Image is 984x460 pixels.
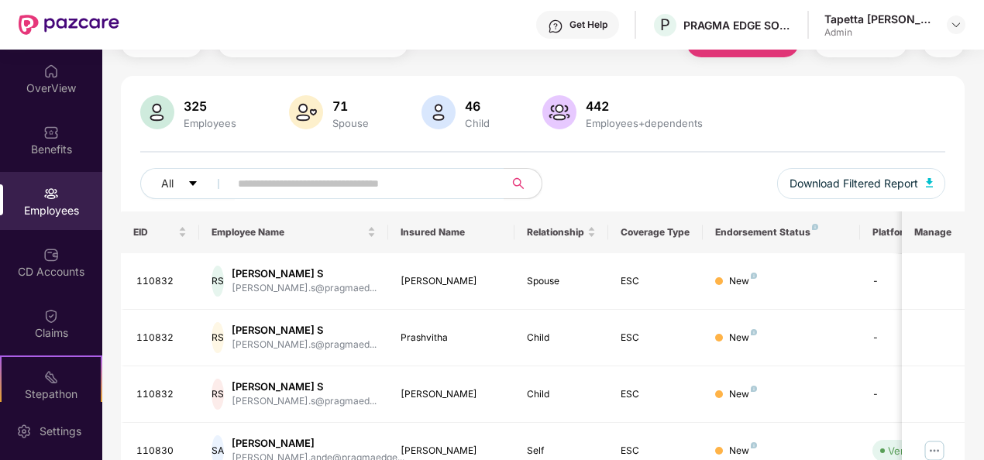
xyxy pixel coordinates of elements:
[401,331,502,345] div: Prashvitha
[133,226,176,239] span: EID
[729,331,757,345] div: New
[527,444,597,458] div: Self
[504,168,542,199] button: search
[902,211,965,253] th: Manage
[462,98,493,114] div: 46
[729,274,757,289] div: New
[212,266,224,297] div: RS
[583,98,706,114] div: 442
[232,338,377,352] div: [PERSON_NAME].s@pragmaed...
[136,444,188,458] div: 110830
[514,211,609,253] th: Relationship
[950,19,962,31] img: svg+xml;base64,PHN2ZyBpZD0iRHJvcGRvd24tMzJ4MzIiIHhtbG5zPSJodHRwOi8vd3d3LnczLm9yZy8yMDAwL3N2ZyIgd2...
[527,387,597,402] div: Child
[621,444,690,458] div: ESC
[232,323,377,338] div: [PERSON_NAME] S
[777,168,946,199] button: Download Filtered Report
[621,274,690,289] div: ESC
[329,117,372,129] div: Spouse
[16,424,32,439] img: svg+xml;base64,PHN2ZyBpZD0iU2V0dGluZy0yMHgyMCIgeG1sbnM9Imh0dHA6Ly93d3cudzMub3JnLzIwMDAvc3ZnIiB3aW...
[136,331,188,345] div: 110832
[181,98,239,114] div: 325
[43,369,59,385] img: svg+xml;base64,PHN2ZyB4bWxucz0iaHR0cDovL3d3dy53My5vcmcvMjAwMC9zdmciIHdpZHRoPSIyMSIgaGVpZ2h0PSIyMC...
[504,177,534,190] span: search
[621,387,690,402] div: ESC
[212,379,224,410] div: RS
[232,436,404,451] div: [PERSON_NAME]
[548,19,563,34] img: svg+xml;base64,PHN2ZyBpZD0iSGVscC0zMngzMiIgeG1sbnM9Imh0dHA6Ly93d3cudzMub3JnLzIwMDAvc3ZnIiB3aWR0aD...
[569,19,607,31] div: Get Help
[683,18,792,33] div: PRAGMA EDGE SOFTWARE SERVICES PRIVATE LIMITED
[188,178,198,191] span: caret-down
[121,211,200,253] th: EID
[583,117,706,129] div: Employees+dependents
[527,331,597,345] div: Child
[751,329,757,335] img: svg+xml;base64,PHN2ZyB4bWxucz0iaHR0cDovL3d3dy53My5vcmcvMjAwMC9zdmciIHdpZHRoPSI4IiBoZWlnaHQ9IjgiIH...
[729,444,757,458] div: New
[19,15,119,35] img: New Pazcare Logo
[43,125,59,140] img: svg+xml;base64,PHN2ZyBpZD0iQmVuZWZpdHMiIHhtbG5zPSJodHRwOi8vd3d3LnczLm9yZy8yMDAwL3N2ZyIgd2lkdGg9Ij...
[812,224,818,230] img: svg+xml;base64,PHN2ZyB4bWxucz0iaHR0cDovL3d3dy53My5vcmcvMjAwMC9zdmciIHdpZHRoPSI4IiBoZWlnaHQ9IjgiIH...
[232,266,377,281] div: [PERSON_NAME] S
[136,274,188,289] div: 110832
[542,95,576,129] img: svg+xml;base64,PHN2ZyB4bWxucz0iaHR0cDovL3d3dy53My5vcmcvMjAwMC9zdmciIHhtbG5zOnhsaW5rPSJodHRwOi8vd3...
[824,26,933,39] div: Admin
[401,274,502,289] div: [PERSON_NAME]
[181,117,239,129] div: Employees
[136,387,188,402] div: 110832
[715,226,848,239] div: Endorsement Status
[790,175,918,192] span: Download Filtered Report
[232,394,377,409] div: [PERSON_NAME].s@pragmaed...
[212,226,364,239] span: Employee Name
[824,12,933,26] div: Tapetta [PERSON_NAME] [PERSON_NAME]
[462,117,493,129] div: Child
[388,211,514,253] th: Insured Name
[232,281,377,296] div: [PERSON_NAME].s@pragmaed...
[199,211,388,253] th: Employee Name
[926,178,934,187] img: svg+xml;base64,PHN2ZyB4bWxucz0iaHR0cDovL3d3dy53My5vcmcvMjAwMC9zdmciIHhtbG5zOnhsaW5rPSJodHRwOi8vd3...
[289,95,323,129] img: svg+xml;base64,PHN2ZyB4bWxucz0iaHR0cDovL3d3dy53My5vcmcvMjAwMC9zdmciIHhtbG5zOnhsaW5rPSJodHRwOi8vd3...
[860,253,970,310] td: -
[729,387,757,402] div: New
[421,95,456,129] img: svg+xml;base64,PHN2ZyB4bWxucz0iaHR0cDovL3d3dy53My5vcmcvMjAwMC9zdmciIHhtbG5zOnhsaW5rPSJodHRwOi8vd3...
[35,424,86,439] div: Settings
[621,331,690,345] div: ESC
[751,273,757,279] img: svg+xml;base64,PHN2ZyB4bWxucz0iaHR0cDovL3d3dy53My5vcmcvMjAwMC9zdmciIHdpZHRoPSI4IiBoZWlnaHQ9IjgiIH...
[329,98,372,114] div: 71
[140,168,235,199] button: Allcaret-down
[43,186,59,201] img: svg+xml;base64,PHN2ZyBpZD0iRW1wbG95ZWVzIiB4bWxucz0iaHR0cDovL3d3dy53My5vcmcvMjAwMC9zdmciIHdpZHRoPS...
[401,387,502,402] div: [PERSON_NAME]
[872,226,958,239] div: Platform Status
[212,322,224,353] div: RS
[161,175,174,192] span: All
[860,366,970,423] td: -
[527,274,597,289] div: Spouse
[43,64,59,79] img: svg+xml;base64,PHN2ZyBpZD0iSG9tZSIgeG1sbnM9Imh0dHA6Ly93d3cudzMub3JnLzIwMDAvc3ZnIiB3aWR0aD0iMjAiIG...
[660,15,670,34] span: P
[43,247,59,263] img: svg+xml;base64,PHN2ZyBpZD0iQ0RfQWNjb3VudHMiIGRhdGEtbmFtZT0iQ0QgQWNjb3VudHMiIHhtbG5zPSJodHRwOi8vd3...
[2,386,101,402] div: Stepathon
[140,95,174,129] img: svg+xml;base64,PHN2ZyB4bWxucz0iaHR0cDovL3d3dy53My5vcmcvMjAwMC9zdmciIHhtbG5zOnhsaW5rPSJodHRwOi8vd3...
[608,211,703,253] th: Coverage Type
[860,310,970,366] td: -
[232,379,377,394] div: [PERSON_NAME] S
[751,386,757,392] img: svg+xml;base64,PHN2ZyB4bWxucz0iaHR0cDovL3d3dy53My5vcmcvMjAwMC9zdmciIHdpZHRoPSI4IiBoZWlnaHQ9IjgiIH...
[43,308,59,324] img: svg+xml;base64,PHN2ZyBpZD0iQ2xhaW0iIHhtbG5zPSJodHRwOi8vd3d3LnczLm9yZy8yMDAwL3N2ZyIgd2lkdGg9IjIwIi...
[751,442,757,448] img: svg+xml;base64,PHN2ZyB4bWxucz0iaHR0cDovL3d3dy53My5vcmcvMjAwMC9zdmciIHdpZHRoPSI4IiBoZWlnaHQ9IjgiIH...
[888,443,925,458] div: Verified
[527,226,585,239] span: Relationship
[401,444,502,458] div: [PERSON_NAME]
